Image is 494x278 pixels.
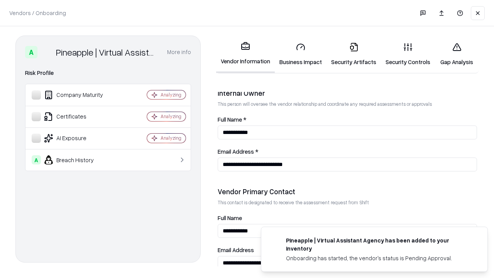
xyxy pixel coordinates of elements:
p: This contact is designated to receive the assessment request from Shift [218,199,477,206]
div: Company Maturity [32,90,124,100]
div: A [25,46,37,58]
button: More info [167,45,191,59]
div: Breach History [32,155,124,164]
p: Vendors / Onboarding [9,9,66,17]
div: Analyzing [161,135,181,141]
div: Onboarding has started, the vendor's status is Pending Approval. [286,254,469,262]
div: Internal Owner [218,88,477,98]
label: Full Name * [218,117,477,122]
div: A [32,155,41,164]
img: Pineapple | Virtual Assistant Agency [41,46,53,58]
div: Risk Profile [25,68,191,78]
div: Vendor Primary Contact [218,187,477,196]
a: Security Artifacts [327,36,381,72]
a: Gap Analysis [435,36,479,72]
img: trypineapple.com [271,236,280,246]
label: Full Name [218,215,477,221]
label: Email Address [218,247,477,253]
div: Analyzing [161,92,181,98]
div: Pineapple | Virtual Assistant Agency [56,46,158,58]
div: AI Exposure [32,134,124,143]
p: This person will oversee the vendor relationship and coordinate any required assessments or appro... [218,101,477,107]
label: Email Address * [218,149,477,154]
a: Vendor Information [216,36,275,73]
a: Security Controls [381,36,435,72]
div: Pineapple | Virtual Assistant Agency has been added to your inventory [286,236,469,253]
div: Certificates [32,112,124,121]
div: Analyzing [161,113,181,120]
a: Business Impact [275,36,327,72]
